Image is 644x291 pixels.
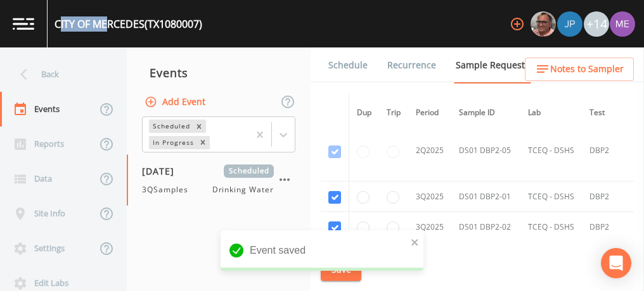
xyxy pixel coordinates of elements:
[221,230,423,271] div: Event saved
[582,120,634,182] td: DBP2
[349,94,380,132] th: Dup
[408,212,451,242] td: 3Q2025
[379,94,408,132] th: Trip
[149,120,192,133] div: Scheduled
[601,248,631,278] div: Open Intercom Messenger
[142,90,210,114] button: Add Event
[451,94,520,132] th: Sample ID
[196,136,210,149] div: Remove In Progress
[127,154,311,206] a: [DATE]Scheduled3QSamplesDrinking Water
[408,182,451,212] td: 3Q2025
[451,182,520,212] td: DS01 DBP2-01
[408,94,451,132] th: Period
[582,182,634,212] td: DBP2
[520,212,582,242] td: TCEQ - DSHS
[192,120,206,133] div: Remove Scheduled
[212,184,274,195] span: Drinking Water
[451,120,520,182] td: DS01 DBP2-05
[408,120,451,182] td: 2Q2025
[142,184,196,195] span: 3QSamples
[557,11,583,37] div: Joshua gere Paul
[530,11,557,37] div: Mike Franklin
[13,18,34,30] img: logo
[224,164,274,178] span: Scheduled
[142,164,183,178] span: [DATE]
[520,182,582,212] td: TCEQ - DSHS
[55,16,202,32] div: CITY OF MERCEDES (TX1080007)
[451,212,520,242] td: DS01 DBP2-02
[531,11,556,37] img: e2d790fa78825a4bb76dcb6ab311d44c
[610,11,635,37] img: d4d65db7c401dd99d63b7ad86343d265
[149,136,196,149] div: In Progress
[582,212,634,242] td: DBP2
[411,234,420,249] button: close
[584,11,609,37] div: +14
[520,120,582,182] td: TCEQ - DSHS
[557,11,583,37] img: 41241ef155101aa6d92a04480b0d0000
[547,47,601,83] a: COC Details
[582,94,634,132] th: Test
[385,47,438,83] a: Recurrence
[326,83,356,118] a: Forms
[520,94,582,132] th: Lab
[550,61,624,77] span: Notes to Sampler
[326,47,370,83] a: Schedule
[525,58,634,81] button: Notes to Sampler
[454,47,531,84] a: Sample Requests
[127,57,311,89] div: Events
